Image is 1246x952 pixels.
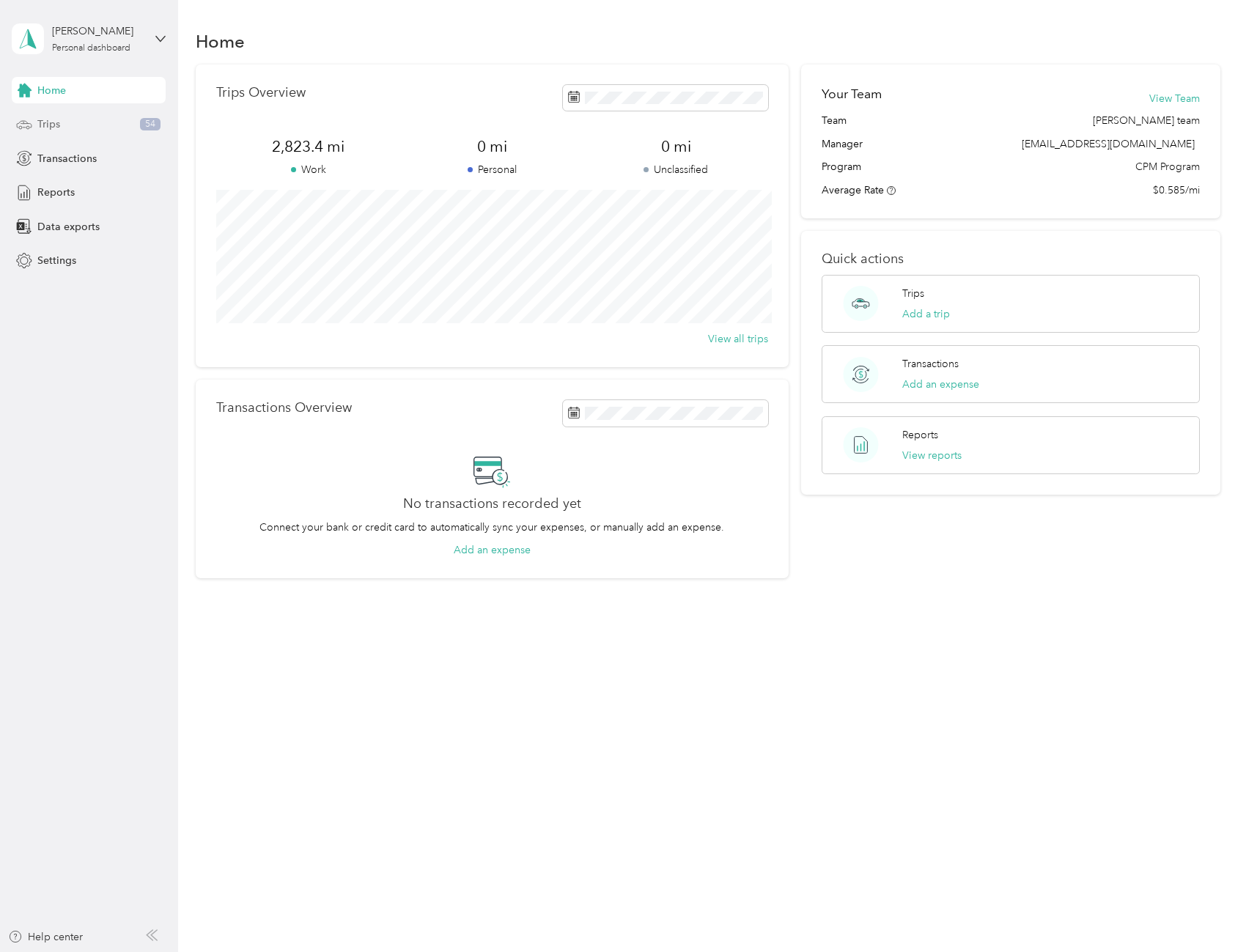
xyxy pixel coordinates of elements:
[1135,159,1200,174] span: CPM Program
[822,136,863,152] span: Manager
[196,34,245,49] h1: Home
[37,253,76,268] span: Settings
[902,356,959,372] p: Transactions
[1164,870,1246,952] iframe: Everlance-gr Chat Button Frame
[400,136,584,157] span: 0 mi
[52,44,130,53] div: Personal dashboard
[403,496,581,512] h2: No transactions recorded yet
[52,23,144,39] div: [PERSON_NAME]
[822,113,847,128] span: Team
[8,929,83,945] button: Help center
[37,151,97,166] span: Transactions
[822,251,1200,267] p: Quick actions
[822,85,882,103] h2: Your Team
[400,162,584,177] p: Personal
[708,331,768,347] button: View all trips
[1093,113,1200,128] span: [PERSON_NAME] team
[584,136,768,157] span: 0 mi
[902,427,938,443] p: Reports
[216,85,306,100] p: Trips Overview
[259,520,724,535] p: Connect your bank or credit card to automatically sync your expenses, or manually add an expense.
[1022,138,1195,150] span: [EMAIL_ADDRESS][DOMAIN_NAME]
[140,118,161,131] span: 54
[902,286,924,301] p: Trips
[454,542,531,558] button: Add an expense
[37,83,66,98] span: Home
[37,219,100,235] span: Data exports
[1149,91,1200,106] button: View Team
[216,162,400,177] p: Work
[216,136,400,157] span: 2,823.4 mi
[822,184,884,196] span: Average Rate
[902,306,950,322] button: Add a trip
[37,185,75,200] span: Reports
[822,159,861,174] span: Program
[216,400,352,416] p: Transactions Overview
[1153,182,1200,198] span: $0.585/mi
[902,377,979,392] button: Add an expense
[902,448,962,463] button: View reports
[37,117,60,132] span: Trips
[584,162,768,177] p: Unclassified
